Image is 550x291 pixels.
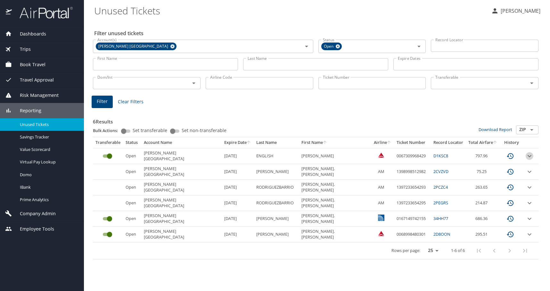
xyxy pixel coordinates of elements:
a: 34HH77 [433,216,448,221]
td: Open [123,227,141,242]
span: Savings Tracker [20,134,76,140]
td: [DATE] [222,164,254,180]
span: AM [378,200,384,206]
span: Unused Tickets [20,122,76,128]
img: Delta Airlines [378,152,384,158]
button: expand row [526,168,533,176]
span: Set non-transferable [182,128,226,133]
td: 0067309968429 [394,148,431,164]
button: [PERSON_NAME] [488,5,543,17]
td: Open [123,148,141,164]
button: expand row [526,199,533,207]
td: [PERSON_NAME] [254,164,299,180]
p: [PERSON_NAME] [499,7,540,15]
td: 0068998480301 [394,227,431,242]
th: Status [123,137,141,148]
th: Record Locator [431,137,466,148]
span: AM [378,169,384,174]
td: RODRIGUEZBARRIO [254,180,299,195]
button: Open [189,79,198,88]
span: Trips [12,46,31,53]
span: Clear Filters [118,98,144,106]
th: History [500,137,523,148]
span: IBank [20,184,76,190]
td: RODRIGUEZBARRIO [254,195,299,211]
td: [PERSON_NAME] [GEOGRAPHIC_DATA] [141,164,222,180]
a: 2D8OON [433,231,450,237]
button: sort [247,141,251,145]
td: 797.96 [466,148,500,164]
span: AM [378,184,384,190]
td: 214.87 [466,195,500,211]
th: Account Name [141,137,222,148]
td: 75.25 [466,164,500,180]
td: [DATE] [222,195,254,211]
button: Open [302,42,311,51]
button: sort [493,141,497,145]
button: sort [387,141,391,145]
h2: Filter unused tickets [94,28,540,38]
span: Filter [97,98,108,106]
a: 2PCZC4 [433,184,448,190]
td: 0167149742155 [394,211,431,227]
select: rows per page [423,246,441,256]
a: Download Report [479,127,512,132]
th: First Name [299,137,371,148]
span: Open [321,43,337,50]
button: expand row [526,215,533,223]
h1: Unused Tickets [94,1,486,20]
span: Domo [20,172,76,178]
td: [PERSON_NAME] [254,211,299,227]
button: Open [527,125,536,134]
span: Travel Approval [12,76,54,83]
img: icon-airportal.png [6,6,12,19]
button: Filter [92,96,113,108]
td: 686.36 [466,211,500,227]
th: Last Name [254,137,299,148]
td: [DATE] [222,227,254,242]
td: [PERSON_NAME] [299,148,371,164]
img: United Airlines [378,215,384,221]
td: ENGLISH [254,148,299,164]
button: expand row [526,231,533,238]
span: [PERSON_NAME] [GEOGRAPHIC_DATA] [96,43,172,50]
p: Rows per page: [391,248,420,253]
button: Clear Filters [115,96,146,108]
img: Delta Airlines [378,230,384,237]
td: [DATE] [222,148,254,164]
div: Open [321,43,342,50]
th: Total Airfare [466,137,500,148]
td: [DATE] [222,180,254,195]
td: Open [123,195,141,211]
span: Risk Management [12,92,59,99]
div: [PERSON_NAME] [GEOGRAPHIC_DATA] [96,43,176,50]
p: Bulk Actions: [93,128,123,133]
span: Set transferable [133,128,167,133]
table: custom pagination table [93,137,538,259]
td: [PERSON_NAME] [GEOGRAPHIC_DATA] [141,195,222,211]
td: [PERSON_NAME] [GEOGRAPHIC_DATA] [141,227,222,242]
button: sort [323,141,327,145]
span: Book Travel [12,61,45,68]
td: [PERSON_NAME].[PERSON_NAME] [299,164,371,180]
span: Virtual Pay Lookup [20,159,76,165]
a: D1KSC8 [433,153,448,159]
button: Open [415,42,423,51]
td: Open [123,180,141,195]
td: 1397233654295 [394,195,431,211]
td: Open [123,164,141,180]
td: [PERSON_NAME] [254,227,299,242]
span: Reporting [12,107,41,114]
td: [DATE] [222,211,254,227]
img: airportal-logo.png [12,6,73,19]
td: 295.51 [466,227,500,242]
th: Airline [371,137,394,148]
span: Prime Analytics [20,197,76,203]
span: Dashboards [12,30,46,37]
a: 2CVZVD [433,169,448,174]
td: 263.65 [466,180,500,195]
td: [PERSON_NAME].[PERSON_NAME] [299,211,371,227]
button: expand row [526,184,533,191]
span: Value Scorecard [20,146,76,153]
p: 1-6 of 6 [451,248,465,253]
